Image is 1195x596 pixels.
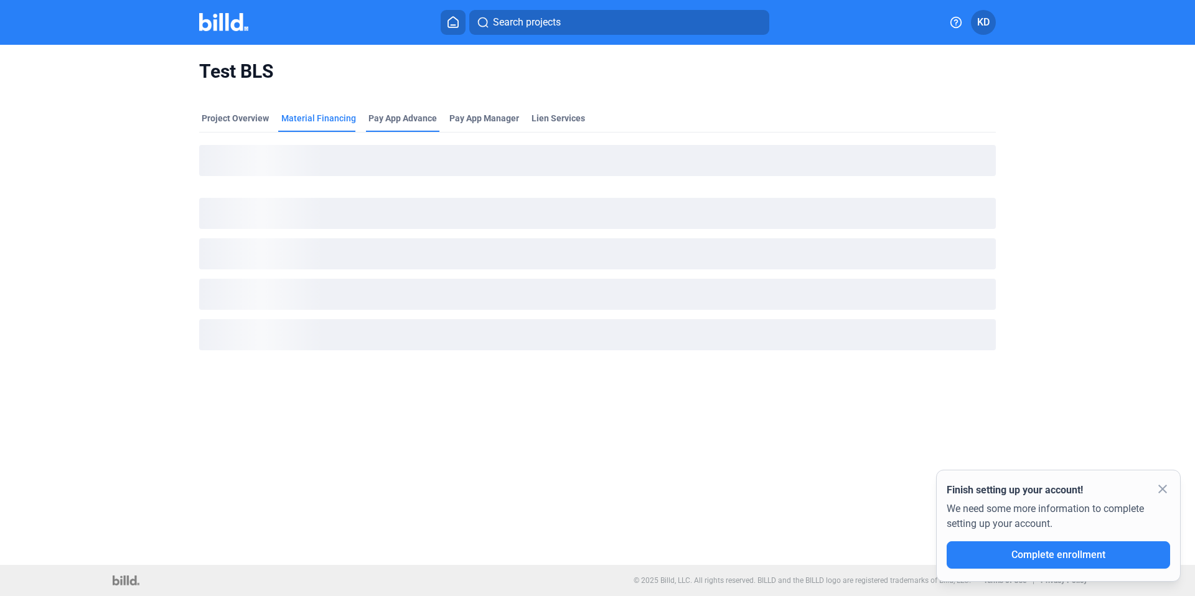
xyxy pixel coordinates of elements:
[971,10,996,35] button: KD
[469,10,769,35] button: Search projects
[199,145,996,176] div: loading
[947,483,1170,498] div: Finish setting up your account!
[532,112,585,124] div: Lien Services
[449,112,519,124] span: Pay App Manager
[202,112,269,124] div: Project Overview
[977,15,990,30] span: KD
[634,576,971,585] p: © 2025 Billd, LLC. All rights reserved. BILLD and the BILLD logo are registered trademarks of Bil...
[113,575,139,585] img: logo
[1011,549,1105,561] span: Complete enrollment
[199,238,996,269] div: loading
[947,498,1170,541] div: We need some more information to complete setting up your account.
[199,13,248,31] img: Billd Company Logo
[199,279,996,310] div: loading
[493,15,561,30] span: Search projects
[199,319,996,350] div: loading
[1155,482,1170,496] mat-icon: close
[947,541,1170,569] button: Complete enrollment
[281,112,356,124] div: Material Financing
[199,60,996,83] span: Test BLS
[199,198,996,229] div: loading
[368,112,437,124] div: Pay App Advance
